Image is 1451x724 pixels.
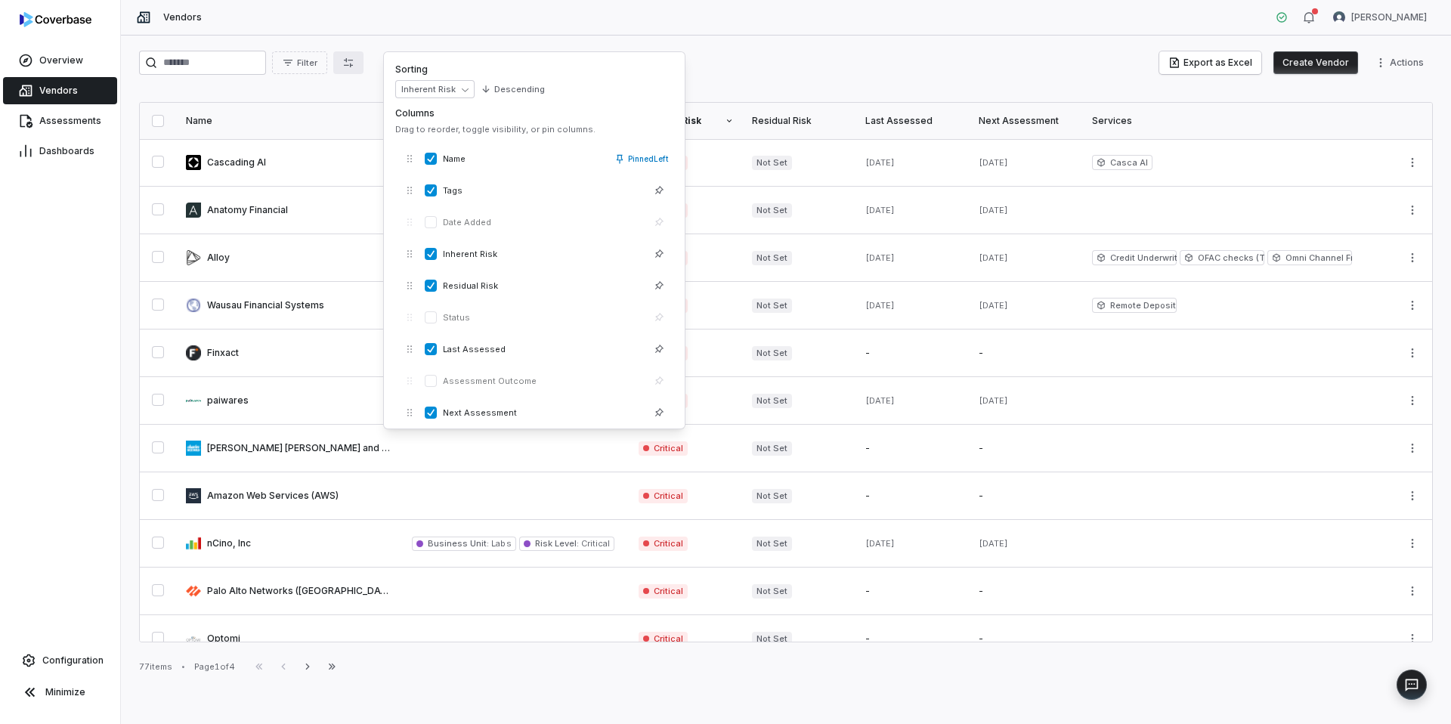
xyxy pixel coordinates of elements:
button: More actions [1400,342,1425,364]
span: Not Set [752,537,792,551]
td: - [856,425,970,472]
button: Export as Excel [1159,51,1261,74]
button: More actions [1400,199,1425,221]
div: Last Assessed [865,115,961,127]
span: OFAC checks (Transaction Monitoring) [1180,250,1264,265]
td: - [970,568,1083,615]
button: More actions [1400,246,1425,269]
span: Last Assessed [443,344,644,355]
p: Drag to reorder, toggle visibility, or pin columns. [395,124,673,135]
button: More actions [1400,294,1425,317]
button: More actions [1400,437,1425,459]
span: Casca AI [1092,155,1152,170]
span: Critical [639,489,688,503]
span: [DATE] [865,157,895,168]
span: Not Set [752,489,792,503]
span: [DATE] [865,395,895,406]
a: Overview [3,47,117,74]
div: 77 items [139,661,172,673]
div: Next Assessment [979,115,1074,127]
td: - [856,568,970,615]
span: Residual Risk [443,280,644,292]
span: Assessment Outcome [443,376,644,387]
button: More actions [1400,151,1425,174]
span: Descending [494,84,545,95]
span: Overview [39,54,83,67]
button: More actions [1400,484,1425,507]
span: [DATE] [865,205,895,215]
td: - [856,615,970,663]
span: [DATE] [979,157,1008,168]
span: Not Set [752,441,792,456]
td: - [970,615,1083,663]
div: Name [186,115,394,127]
span: Labs [489,538,511,549]
span: [DATE] [865,300,895,311]
span: Pinned Left [628,153,668,165]
span: Vendors [163,11,202,23]
button: Descending [476,76,549,103]
span: Status [443,312,644,323]
button: More actions [1400,532,1425,555]
span: Not Set [752,584,792,599]
span: [DATE] [865,252,895,263]
img: Gerald Pe avatar [1333,11,1345,23]
span: [DATE] [979,538,1008,549]
div: Residual Risk [752,115,847,127]
button: PinnedLeft [610,145,673,172]
button: More actions [1400,627,1425,650]
div: Services [1092,115,1387,127]
span: Not Set [752,299,792,313]
span: Remote Deposit Capture [1092,298,1177,313]
span: [DATE] [865,538,895,549]
button: Gerald Pe avatar[PERSON_NAME] [1324,6,1436,29]
button: More actions [1400,389,1425,412]
div: Page 1 of 4 [194,661,235,673]
div: • [181,661,185,672]
td: - [970,425,1083,472]
button: More actions [1400,580,1425,602]
span: Critical [639,584,688,599]
span: Next Assessment [443,407,644,419]
span: Vendors [39,85,78,97]
span: Critical [639,441,688,456]
span: Not Set [752,203,792,218]
td: - [970,330,1083,377]
td: - [856,330,970,377]
span: Filter [297,57,317,69]
span: Risk Level : [535,538,579,549]
span: Tags [443,185,644,196]
span: Critical [639,537,688,551]
span: [DATE] [979,205,1008,215]
span: Configuration [42,654,104,667]
button: Filter [272,51,327,74]
a: Configuration [6,647,114,674]
span: Inherent Risk [443,249,644,260]
span: Not Set [752,394,792,408]
span: Business Unit : [428,538,489,549]
td: - [970,472,1083,520]
span: Not Set [752,251,792,265]
span: Credit Underwriting [1092,250,1177,265]
span: [DATE] [979,300,1008,311]
button: More actions [1370,51,1433,74]
td: - [856,472,970,520]
button: Minimize [6,677,114,707]
span: Critical [639,632,688,646]
span: [DATE] [979,395,1008,406]
span: Dashboards [39,145,94,157]
div: Inherent Risk [639,115,734,127]
button: Create Vendor [1273,51,1358,74]
span: [DATE] [979,252,1008,263]
span: [PERSON_NAME] [1351,11,1427,23]
a: Vendors [3,77,117,104]
span: Not Set [752,632,792,646]
img: logo-D7KZi-bG.svg [20,12,91,27]
h4: Sorting [395,63,673,76]
span: Name [443,153,608,165]
span: Not Set [752,346,792,360]
span: Minimize [45,686,85,698]
span: Omni Channel Fraud and KYC/CIP Onboard Screening [1267,250,1352,265]
a: Dashboards [3,138,117,165]
h4: Columns [395,107,673,119]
